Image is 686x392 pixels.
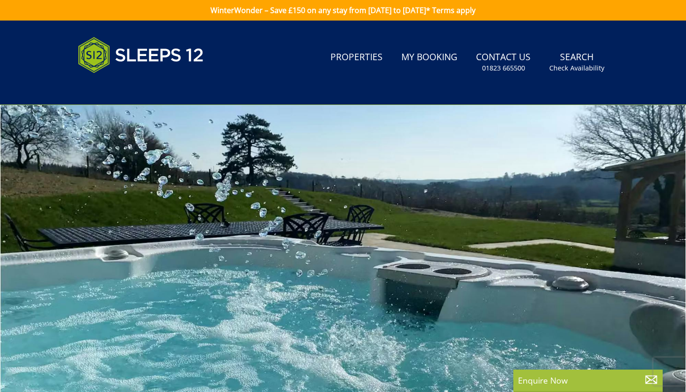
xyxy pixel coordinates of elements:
small: 01823 665500 [482,63,525,73]
small: Check Availability [549,63,604,73]
a: Properties [327,47,386,68]
iframe: Customer reviews powered by Trustpilot [73,84,171,92]
a: Contact Us01823 665500 [472,47,534,77]
a: SearchCheck Availability [546,47,608,77]
img: Sleeps 12 [78,32,204,78]
p: Enquire Now [518,374,658,386]
a: My Booking [398,47,461,68]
